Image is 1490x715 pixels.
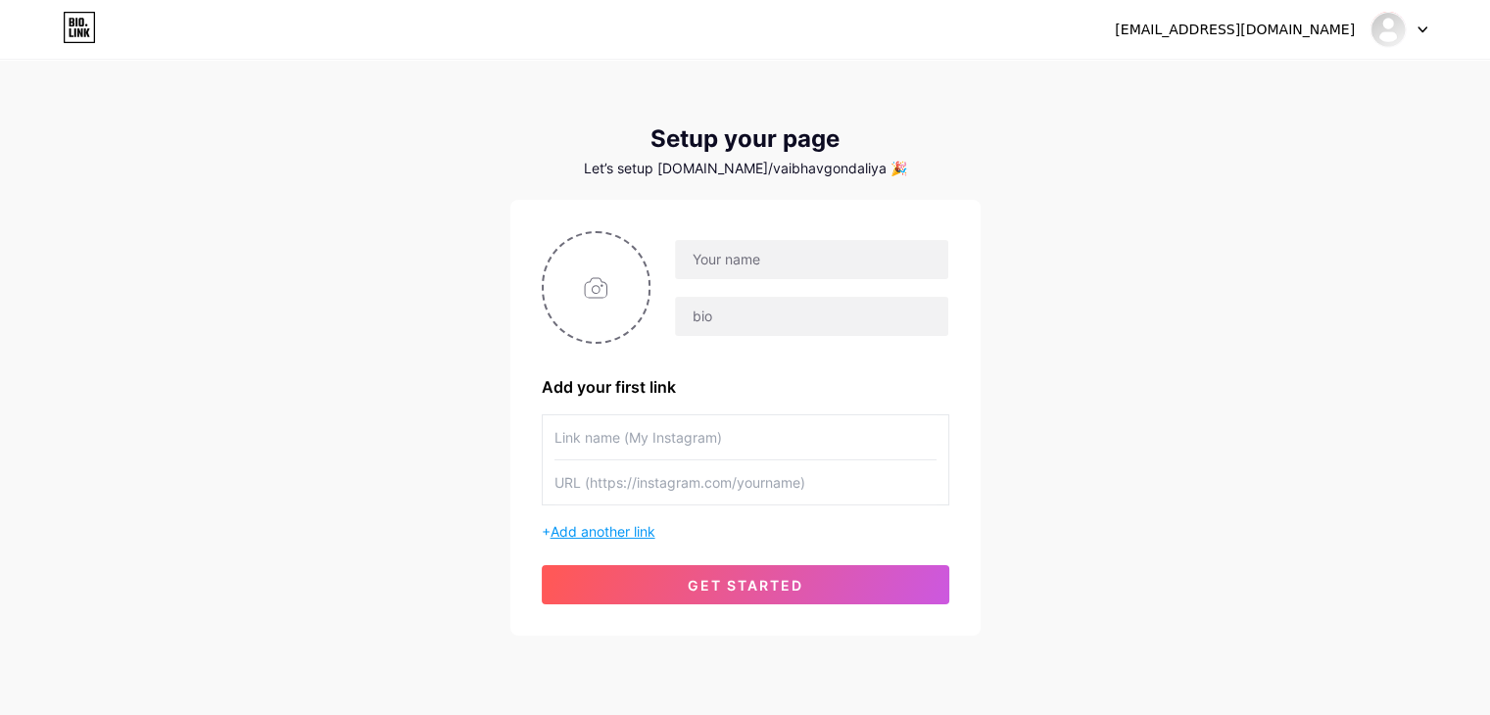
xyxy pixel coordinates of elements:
input: bio [675,297,947,336]
img: vaibhavgondaliya [1370,11,1407,48]
input: Link name (My Instagram) [554,415,937,459]
button: get started [542,565,949,604]
span: Add another link [551,523,655,540]
input: Your name [675,240,947,279]
div: Setup your page [510,125,981,153]
span: get started [688,577,803,594]
div: [EMAIL_ADDRESS][DOMAIN_NAME] [1115,20,1355,40]
div: Let’s setup [DOMAIN_NAME]/vaibhavgondaliya 🎉 [510,161,981,176]
input: URL (https://instagram.com/yourname) [554,460,937,504]
div: + [542,521,949,542]
div: Add your first link [542,375,949,399]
